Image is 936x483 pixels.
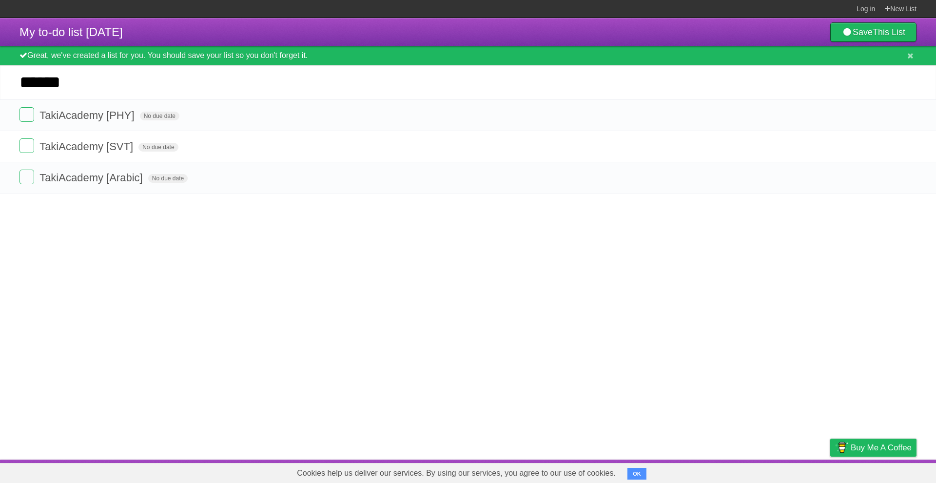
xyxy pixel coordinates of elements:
a: About [701,462,721,481]
span: TakiAcademy [Arabic] [39,172,145,184]
span: TakiAcademy [PHY] [39,109,136,121]
a: Terms [784,462,806,481]
span: No due date [140,112,179,120]
label: Done [19,138,34,153]
button: OK [627,468,646,480]
label: Done [19,107,34,122]
span: TakiAcademy [SVT] [39,140,136,153]
a: SaveThis List [830,22,916,42]
span: No due date [138,143,178,152]
span: Buy me a coffee [851,439,912,456]
a: Developers [733,462,772,481]
span: My to-do list [DATE] [19,25,123,39]
a: Privacy [818,462,843,481]
a: Buy me a coffee [830,439,916,457]
img: Buy me a coffee [835,439,848,456]
label: Done [19,170,34,184]
a: Suggest a feature [855,462,916,481]
span: Cookies help us deliver our services. By using our services, you agree to our use of cookies. [287,464,625,483]
span: No due date [148,174,188,183]
b: This List [873,27,905,37]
